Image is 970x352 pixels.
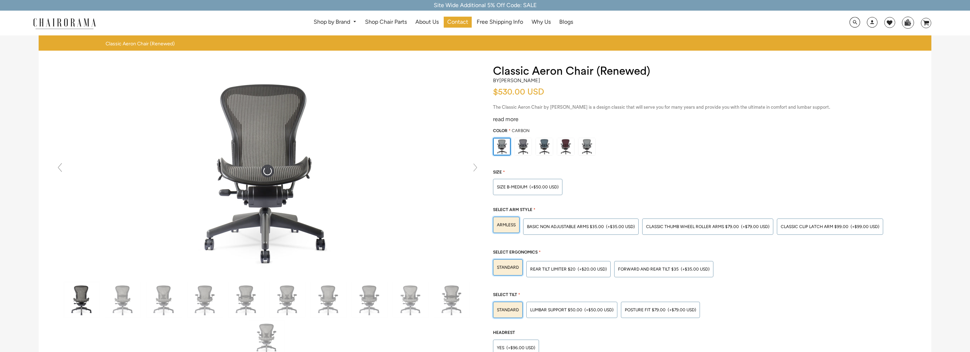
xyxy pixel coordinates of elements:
[559,18,573,26] span: Blogs
[311,282,346,318] img: Classic Aeron Chair (Renewed) - chairorama
[270,282,305,318] img: Classic Aeron Chair (Renewed) - chairorama
[493,88,544,96] span: $530.00 USD
[902,17,913,28] img: WhatsApp_Image_2024-07-12_at_16.23.01.webp
[741,225,769,229] span: (+$79.00 USD)
[434,282,470,318] img: Classic Aeron Chair (Renewed) - chairorama
[447,18,468,26] span: Contact
[130,17,757,30] nav: DesktopNavigation
[497,184,527,189] span: SIZE B-MEDIUM
[352,282,387,318] img: Classic Aeron Chair (Renewed) - chairorama
[532,18,551,26] span: Why Us
[493,78,540,84] h2: by
[529,185,559,189] span: (+$50.00 USD)
[499,77,540,84] a: [PERSON_NAME]
[851,225,879,229] span: (+$99.00 USD)
[444,17,472,28] a: Contact
[528,17,554,28] a: Why Us
[415,18,439,26] span: About Us
[146,282,182,318] img: Classic Aeron Chair (Renewed) - chairorama
[229,282,264,318] img: Classic Aeron Chair (Renewed) - chairorama
[606,225,635,229] span: (+$35.00 USD)
[493,105,830,109] span: The Classic Aeron Chair by [PERSON_NAME] is a design classic that will serve you for many years a...
[536,138,553,155] img: https://apo-admin.mageworx.com/front/img/chairorama.myshopify.com/934f279385142bb1386b89575167202...
[106,41,175,47] span: Classic Aeron Chair (Renewed)
[512,128,529,133] span: Carbon
[64,282,100,318] img: Classic Aeron Chair (Renewed) - chairorama
[477,18,523,26] span: Free Shipping Info
[584,308,613,312] span: (+$50.00 USD)
[161,167,374,174] a: Classic Aeron Chair (Renewed) - chairorama
[493,292,517,297] span: Select Tilt
[530,307,582,312] span: LUMBAR SUPPORT $50.00
[781,224,848,229] span: Classic Clip Latch Arm $99.00
[493,128,508,133] span: Color
[497,265,519,270] span: STANDARD
[412,17,442,28] a: About Us
[494,138,510,155] img: https://apo-admin.mageworx.com/front/img/chairorama.myshopify.com/ae6848c9e4cbaa293e2d516f385ec6e...
[29,17,100,29] img: chairorama
[473,17,527,28] a: Free Shipping Info
[310,17,360,28] a: Shop by Brand
[556,17,577,28] a: Blogs
[578,138,595,155] img: https://apo-admin.mageworx.com/front/img/chairorama.myshopify.com/ae6848c9e4cbaa293e2d516f385ec6e...
[493,207,532,212] span: Select Arm Style
[668,308,696,312] span: (+$79.00 USD)
[493,330,515,335] span: Headrest
[161,65,374,277] img: Classic Aeron Chair (Renewed) - chairorama
[625,307,666,312] span: POSTURE FIT $79.00
[393,282,428,318] img: Classic Aeron Chair (Renewed) - chairorama
[557,138,574,155] img: https://apo-admin.mageworx.com/front/img/chairorama.myshopify.com/f0a8248bab2644c909809aada6fe08d...
[527,224,604,229] span: BASIC NON ADJUSTABLE ARMS $35.00
[578,267,607,271] span: (+$20.00 USD)
[506,346,535,350] span: (+$96.00 USD)
[493,116,917,123] div: read more
[530,267,576,272] span: Rear Tilt Limiter $20
[105,282,141,318] img: Classic Aeron Chair (Renewed) - chairorama
[365,18,407,26] span: Shop Chair Parts
[618,267,679,272] span: Forward And Rear Tilt $35
[497,222,516,227] span: ARMLESS
[106,41,177,47] nav: breadcrumbs
[361,17,410,28] a: Shop Chair Parts
[187,282,223,318] img: Classic Aeron Chair (Renewed) - chairorama
[497,307,519,312] span: STANDARD
[493,170,502,175] span: Size
[646,224,739,229] span: Classic Thumb Wheel Roller Arms $79.00
[493,250,538,255] span: Select Ergonomics
[515,138,532,155] img: https://apo-admin.mageworx.com/front/img/chairorama.myshopify.com/f520d7dfa44d3d2e85a5fe9a0a95ca9...
[497,345,504,350] span: Yes
[681,267,710,271] span: (+$35.00 USD)
[493,65,917,78] h1: Classic Aeron Chair (Renewed)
